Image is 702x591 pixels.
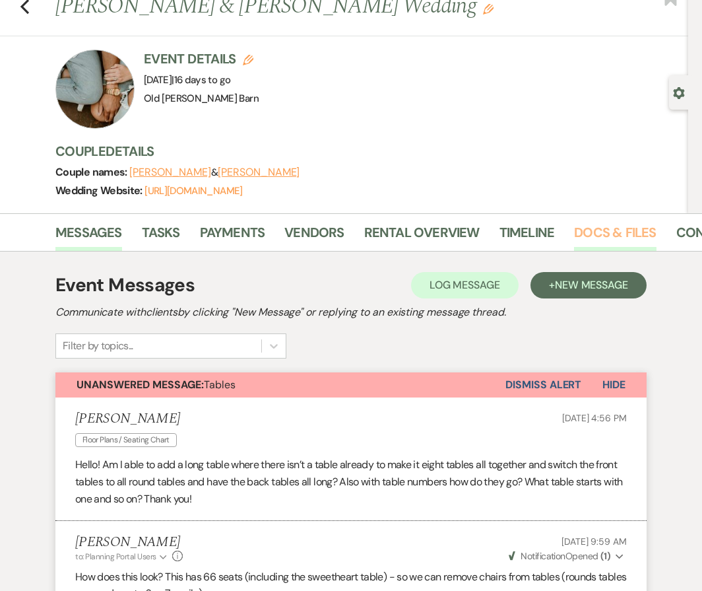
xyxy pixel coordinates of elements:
span: New Message [555,278,628,292]
button: Unanswered Message:Tables [55,372,505,398]
strong: Unanswered Message: [77,378,204,392]
a: Timeline [499,222,555,251]
span: | [172,73,230,87]
button: Open lead details [673,86,685,98]
span: 16 days to go [174,73,231,87]
button: [PERSON_NAME] [218,167,300,178]
h2: Communicate with clients by clicking "New Message" or replying to an existing message thread. [55,304,647,320]
h5: [PERSON_NAME] [75,411,183,427]
a: Payments [200,222,265,251]
span: Tables [77,378,236,392]
a: Tasks [142,222,180,251]
span: [DATE] [144,73,230,87]
button: [PERSON_NAME] [129,167,211,178]
span: Old [PERSON_NAME] Barn [144,92,259,105]
button: NotificationOpened (1) [507,549,627,563]
span: to: Planning Portal Users [75,551,156,562]
span: Wedding Website: [55,184,144,197]
button: Hide [581,372,647,398]
a: Rental Overview [364,222,480,251]
span: Log Message [430,278,500,292]
h1: Event Messages [55,271,195,299]
a: [URL][DOMAIN_NAME] [144,184,242,197]
span: [DATE] 9:59 AM [561,536,627,547]
h3: Event Details [144,50,259,68]
button: to: Planning Portal Users [75,551,169,563]
button: Dismiss Alert [505,372,581,398]
span: [DATE] 4:56 PM [562,412,627,424]
span: Couple names: [55,165,129,179]
span: Opened [509,550,610,562]
h3: Couple Details [55,142,675,160]
strong: ( 1 ) [600,550,610,562]
button: Log Message [411,272,519,298]
h5: [PERSON_NAME] [75,534,183,551]
a: Vendors [284,222,344,251]
button: Edit [483,3,494,15]
a: Messages [55,222,122,251]
a: Docs & Files [574,222,656,251]
p: Hello! Am I able to add a long table where there isn’t a table already to make it eight tables al... [75,456,627,507]
div: Filter by topics... [63,338,133,354]
span: Notification [521,550,565,562]
button: +New Message [530,272,647,298]
span: Hide [602,378,625,392]
span: Floor Plans / Seating Chart [75,433,177,447]
span: & [129,166,300,179]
